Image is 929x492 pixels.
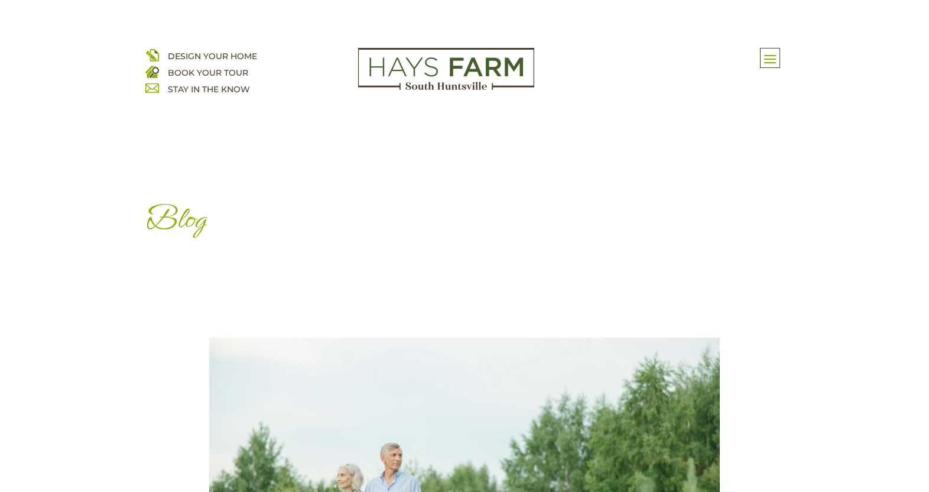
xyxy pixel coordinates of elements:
a: STAY IN THE KNOW [168,84,250,95]
img: Logo [358,48,534,90]
img: design your home [145,48,159,61]
a: BOOK YOUR TOUR [168,67,248,78]
h1: Blog [145,201,784,242]
a: hays farm homes huntsville development [358,82,534,93]
img: book your home tour [145,64,159,78]
a: DESIGN YOUR HOME [168,51,257,61]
